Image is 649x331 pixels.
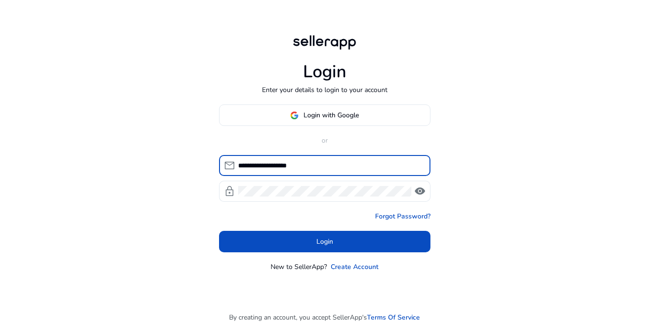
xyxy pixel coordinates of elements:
p: Enter your details to login to your account [262,85,387,95]
p: New to SellerApp? [271,262,327,272]
p: or [219,135,430,145]
h1: Login [303,62,346,82]
img: google-logo.svg [290,111,299,120]
a: Forgot Password? [375,211,430,221]
button: Login with Google [219,104,430,126]
span: Login [316,237,333,247]
button: Login [219,231,430,252]
span: mail [224,160,235,171]
a: Create Account [331,262,378,272]
span: lock [224,186,235,197]
a: Terms Of Service [367,312,420,322]
span: Login with Google [304,110,359,120]
span: visibility [414,186,426,197]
